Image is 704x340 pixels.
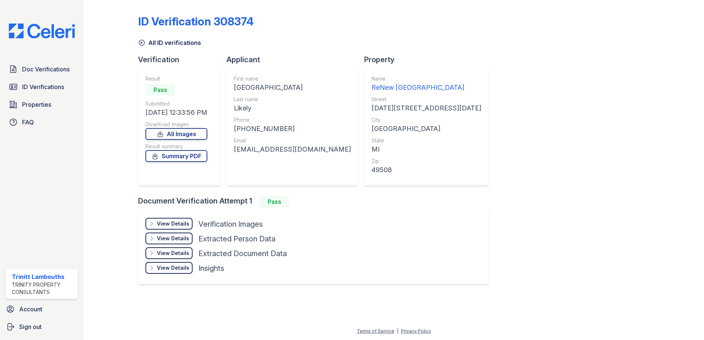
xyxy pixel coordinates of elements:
[226,54,364,65] div: Applicant
[372,75,481,82] div: Name
[357,328,394,334] a: Terms of Service
[372,103,481,113] div: [DATE][STREET_ADDRESS][DATE]
[397,328,398,334] div: |
[3,302,81,316] a: Account
[372,75,481,93] a: Name ReNew [GEOGRAPHIC_DATA]
[12,281,75,296] div: Trinity Property Consultants
[157,220,189,227] div: View Details
[198,248,287,259] div: Extracted Document Data
[145,128,207,140] a: All Images
[138,15,254,28] div: ID Verification 308374
[234,82,351,93] div: [GEOGRAPHIC_DATA]
[145,100,207,107] div: Submitted
[3,24,81,38] img: CE_Logo_Blue-a8612792a0a2168367f1c8372b55b34899dd931a85d93a1a3d3e32e68fde9ad4.png
[198,234,275,244] div: Extracted Person Data
[3,319,81,334] a: Sign out
[157,264,189,272] div: View Details
[6,97,78,112] a: Properties
[145,121,207,128] div: Download Images
[234,124,351,134] div: [PHONE_NUMBER]
[6,79,78,94] a: ID Verifications
[22,82,64,91] span: ID Verifications
[157,235,189,242] div: View Details
[234,103,351,113] div: Likely
[22,65,70,74] span: Doc Verifications
[372,96,481,103] div: Street
[234,137,351,144] div: Email
[22,118,34,127] span: FAQ
[22,100,51,109] span: Properties
[138,38,201,47] a: All ID verifications
[401,328,431,334] a: Privacy Policy
[260,196,289,208] div: Pass
[138,196,494,208] div: Document Verification Attempt 1
[19,305,42,314] span: Account
[138,54,226,65] div: Verification
[145,150,207,162] a: Summary PDF
[198,263,224,273] div: Insights
[372,165,481,175] div: 49508
[372,124,481,134] div: [GEOGRAPHIC_DATA]
[145,75,207,82] div: Result
[145,84,175,96] div: Pass
[372,82,481,93] div: ReNew [GEOGRAPHIC_DATA]
[234,96,351,103] div: Last name
[6,115,78,130] a: FAQ
[372,157,481,165] div: Zip
[145,143,207,150] div: Result summary
[12,272,75,281] div: Trinitt Lambouths
[372,116,481,124] div: City
[198,219,263,229] div: Verification Images
[157,249,189,257] div: View Details
[372,137,481,144] div: State
[234,144,351,155] div: [EMAIL_ADDRESS][DOMAIN_NAME]
[145,107,207,118] div: [DATE] 12:33:56 PM
[372,144,481,155] div: MI
[6,62,78,77] a: Doc Verifications
[364,54,494,65] div: Property
[19,322,42,331] span: Sign out
[234,75,351,82] div: First name
[234,116,351,124] div: Phone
